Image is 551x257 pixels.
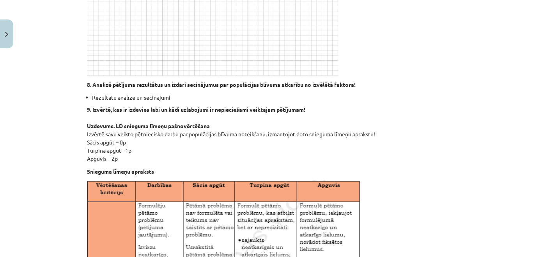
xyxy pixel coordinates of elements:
p: Izvērtē savu veikto pētniecisko darbu par populācijas blīvuma noteikšanu, izmantojot doto sniegum... [87,106,464,163]
strong: 8. Analizē pētījuma rezultātus un izdari secinājumus par populācijas blīvuma atkarību no izvēlētā... [87,81,356,88]
b: Snieguma līmeņu apraksts [87,168,154,175]
strong: Uzdevums. LD snieguma līmeņu pašnovērtēšana [87,122,210,129]
img: icon-close-lesson-0947bae3869378f0d4975bcd49f059093ad1ed9edebbc8119c70593378902aed.svg [5,32,8,37]
strong: 9. Izvērtē, kas ir izdevies labi un kādi uzlabojumi ir nepieciešami veiktajam pētījumam! [87,106,306,113]
li: Rezultātu analīze un secinājumi [92,93,464,102]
